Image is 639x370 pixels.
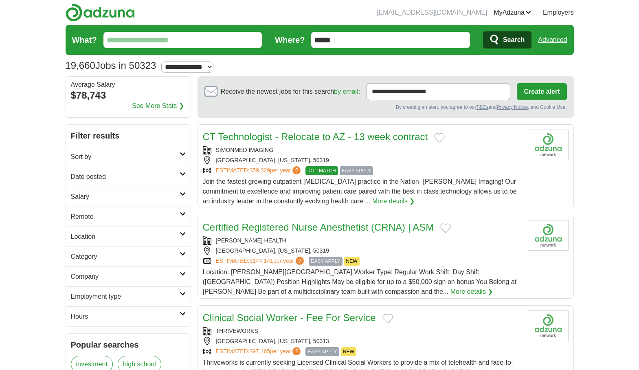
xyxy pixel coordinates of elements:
span: $59,329 [249,167,270,174]
span: EASY APPLY [309,257,342,266]
div: Average Salary [71,81,186,88]
span: 19,660 [66,58,95,73]
a: CT Technologist - Relocate to AZ - 13 week contract [203,131,428,142]
a: More details ❯ [372,196,415,206]
h2: Date posted [71,172,180,182]
a: Company [66,266,191,286]
a: Employment type [66,286,191,306]
span: Search [503,32,525,48]
a: Salary [66,187,191,207]
h2: Employment type [71,292,180,302]
button: Create alert [517,83,567,100]
h2: Sort by [71,152,180,162]
h2: Popular searches [71,339,186,351]
h2: Filter results [66,125,191,147]
button: Add to favorite jobs [440,223,451,233]
li: [EMAIL_ADDRESS][DOMAIN_NAME] [377,8,487,18]
span: Join the fastest growing outpatient [MEDICAL_DATA] practice in the Nation- [PERSON_NAME] Imaging!... [203,178,517,205]
a: Advanced [538,32,567,48]
a: T&Cs [476,104,488,110]
div: $78,743 [71,88,186,103]
span: EASY APPLY [340,166,373,175]
div: THRIVEWORKS [203,327,521,335]
span: EASY APPLY [305,347,339,356]
span: TOP MATCH [305,166,338,175]
a: Remote [66,207,191,227]
img: Adzuna logo [66,3,135,22]
label: Where? [275,34,305,46]
span: $144,141 [249,258,273,264]
button: Add to favorite jobs [434,133,445,143]
a: Location [66,227,191,247]
a: MyAdzuna [494,8,531,18]
span: ? [296,257,304,265]
div: [PERSON_NAME] HEALTH [203,236,521,245]
a: Hours [66,306,191,326]
label: What? [72,34,97,46]
a: Sort by [66,147,191,167]
span: $97,165 [249,348,270,355]
a: ESTIMATED:$97,165per year? [216,347,303,356]
span: ? [292,347,301,355]
h1: Jobs in 50323 [66,60,156,71]
h2: Company [71,272,180,282]
div: [GEOGRAPHIC_DATA], [US_STATE], 50313 [203,337,521,346]
a: Category [66,247,191,266]
h2: Remote [71,212,180,222]
h2: Salary [71,192,180,202]
div: [GEOGRAPHIC_DATA], [US_STATE], 50319 [203,156,521,165]
button: Add to favorite jobs [382,314,393,324]
h2: Category [71,252,180,262]
a: See More Stats ❯ [132,101,184,111]
span: Receive the newest jobs for this search : [221,87,360,97]
span: NEW [344,257,360,266]
a: ESTIMATED:$59,329per year? [216,166,303,175]
a: More details ❯ [450,287,493,297]
a: Clinical Social Worker - Fee For Service [203,312,376,323]
a: ESTIMATED:$144,141per year? [216,257,306,266]
a: Date posted [66,167,191,187]
img: Company logo [528,220,569,251]
img: Company logo [528,130,569,160]
div: [GEOGRAPHIC_DATA], [US_STATE], 50319 [203,247,521,255]
a: by email [334,88,358,95]
a: Certified Registered Nurse Anesthetist (CRNA) | ASM [203,222,434,233]
span: Location: [PERSON_NAME][GEOGRAPHIC_DATA] Worker Type: Regular Work Shift: Day Shift ([GEOGRAPHIC_... [203,269,517,295]
a: Privacy Notice [496,104,528,110]
span: ? [292,166,301,174]
h2: Location [71,232,180,242]
button: Search [483,31,531,48]
h2: Hours [71,312,180,322]
div: SIMONMED IMAGING [203,146,521,154]
a: Employers [543,8,574,18]
span: NEW [341,347,356,356]
img: Company logo [528,311,569,341]
div: By creating an alert, you agree to our and , and Cookie Use. [204,104,567,111]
